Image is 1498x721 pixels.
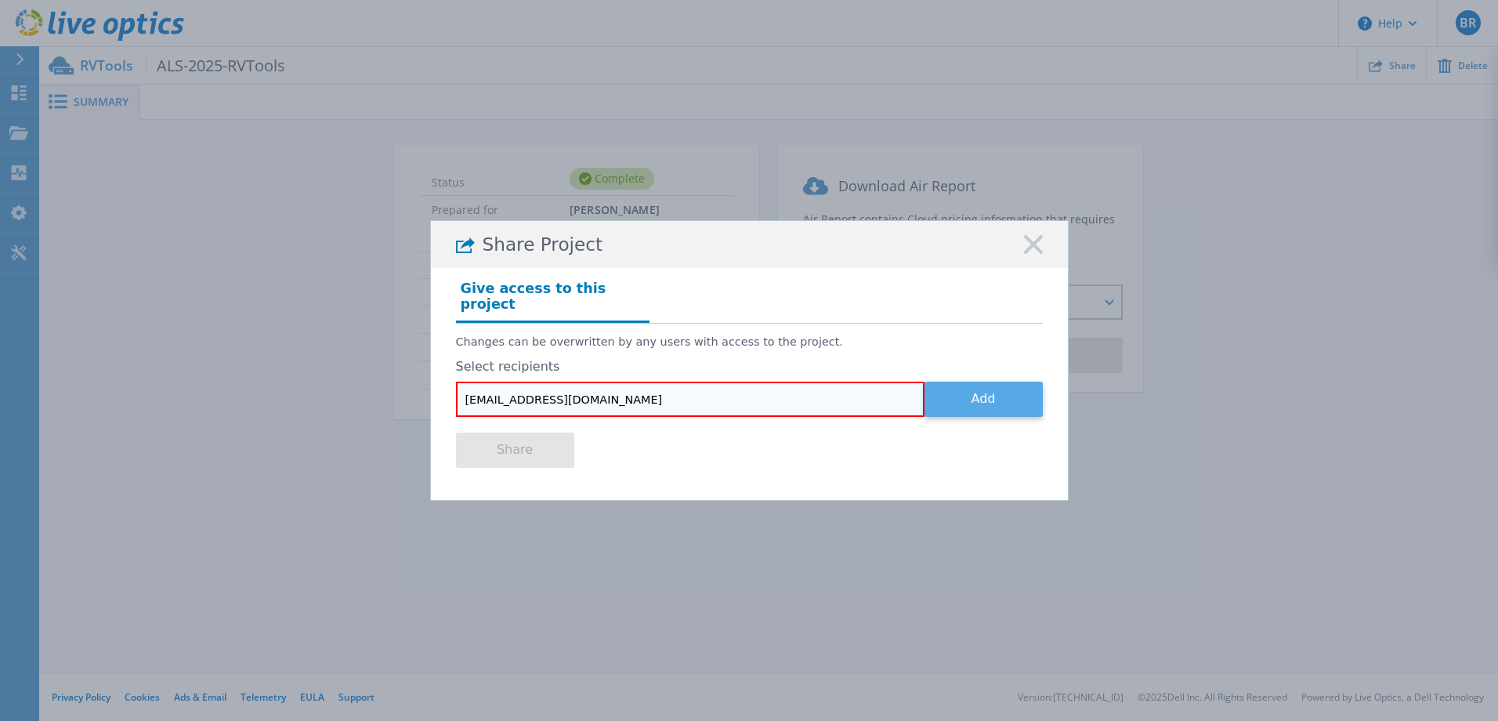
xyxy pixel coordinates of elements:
[924,382,1043,417] button: Add
[456,433,574,468] button: Share
[456,360,1043,374] label: Select recipients
[456,335,1043,349] p: Changes can be overwritten by any users with access to the project.
[483,234,603,255] span: Share Project
[456,382,924,417] input: Enter email address
[456,276,649,323] h4: Give access to this project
